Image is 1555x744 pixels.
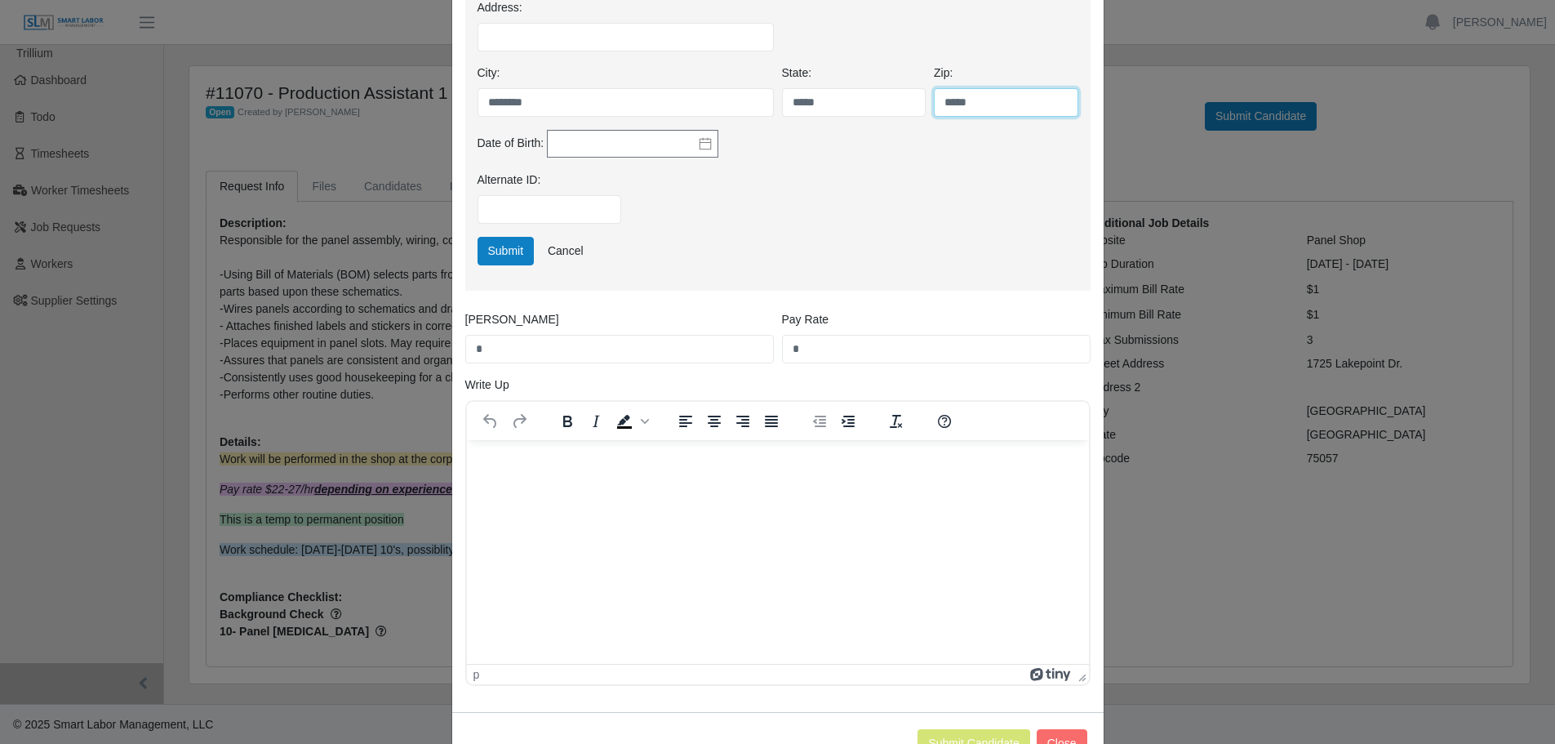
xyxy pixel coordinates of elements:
button: Align center [700,410,728,433]
label: Pay Rate [782,311,829,328]
label: State: [782,65,812,82]
button: Redo [505,410,533,433]
label: City: [478,65,500,82]
button: Submit [478,237,535,265]
button: Align right [729,410,757,433]
button: Decrease indent [806,410,833,433]
button: Bold [553,410,581,433]
div: Press the Up and Down arrow keys to resize the editor. [1072,665,1089,684]
iframe: Rich Text Area [467,440,1089,664]
button: Help [931,410,958,433]
div: Background color Black [611,410,651,433]
button: Undo [477,410,504,433]
button: Justify [758,410,785,433]
div: p [473,668,480,681]
label: Date of Birth: [478,135,544,152]
label: Alternate ID: [478,172,541,189]
label: Write Up [465,376,509,394]
button: Align left [672,410,700,433]
button: Increase indent [834,410,862,433]
label: [PERSON_NAME] [465,311,559,328]
button: Italic [582,410,610,433]
a: Cancel [537,237,594,265]
button: Clear formatting [882,410,910,433]
a: Powered by Tiny [1030,668,1071,681]
label: Zip: [934,65,953,82]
